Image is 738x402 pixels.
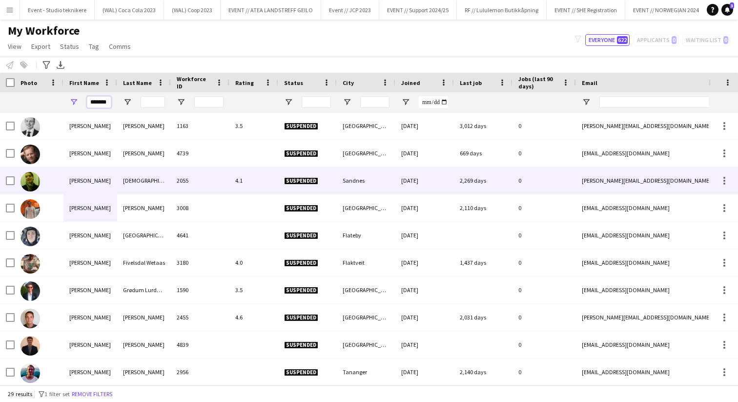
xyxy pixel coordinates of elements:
[730,2,734,9] span: 3
[123,79,152,86] span: Last Name
[512,167,576,194] div: 0
[171,140,229,167] div: 4739
[20,336,40,356] img: Daniel Hansen
[337,194,395,221] div: [GEOGRAPHIC_DATA]
[395,112,454,139] div: [DATE]
[721,4,733,16] a: 3
[89,42,99,51] span: Tag
[87,96,111,108] input: First Name Filter Input
[582,79,597,86] span: Email
[177,98,185,106] button: Open Filter Menu
[171,222,229,249] div: 4641
[117,276,171,303] div: Grødum Lurdalen
[284,341,318,349] span: Suspended
[321,0,379,20] button: Event // JCP 2023
[229,249,278,276] div: 4.0
[284,123,318,130] span: Suspended
[117,194,171,221] div: [PERSON_NAME]
[164,0,221,20] button: (WAL) Coop 2023
[395,167,454,194] div: [DATE]
[117,331,171,358] div: [PERSON_NAME]
[395,194,454,221] div: [DATE]
[171,112,229,139] div: 1163
[117,112,171,139] div: [PERSON_NAME]
[117,359,171,385] div: [PERSON_NAME]
[117,304,171,331] div: [PERSON_NAME]
[360,96,389,108] input: City Filter Input
[56,40,83,53] a: Status
[221,0,321,20] button: EVENT // ATEA LANDSTREFF GEILO
[337,304,395,331] div: [GEOGRAPHIC_DATA]
[337,222,395,249] div: Flateby
[512,331,576,358] div: 0
[454,167,512,194] div: 2,269 days
[20,79,37,86] span: Photo
[337,359,395,385] div: Tananger
[284,79,303,86] span: Status
[585,34,630,46] button: Everyone622
[229,276,278,303] div: 3.5
[141,96,165,108] input: Last Name Filter Input
[20,0,95,20] button: Event - Studio teknikere
[171,167,229,194] div: 2055
[518,75,558,90] span: Jobs (last 90 days)
[63,167,117,194] div: [PERSON_NAME]
[63,140,117,167] div: [PERSON_NAME]
[8,23,80,38] span: My Workforce
[69,98,78,106] button: Open Filter Menu
[117,222,171,249] div: [GEOGRAPHIC_DATA]
[395,222,454,249] div: [DATE]
[27,40,54,53] a: Export
[512,304,576,331] div: 0
[617,36,628,44] span: 622
[454,359,512,385] div: 2,140 days
[460,79,482,86] span: Last job
[337,167,395,194] div: Sandnes
[20,254,40,274] img: Daniel Fivelsdal Wetaas
[337,249,395,276] div: Flaktveit
[63,222,117,249] div: [PERSON_NAME]
[284,232,318,239] span: Suspended
[284,259,318,267] span: Suspended
[20,199,40,219] img: Daniel Da Silveira
[512,249,576,276] div: 0
[512,222,576,249] div: 0
[194,96,224,108] input: Workforce ID Filter Input
[512,359,576,385] div: 0
[284,287,318,294] span: Suspended
[512,140,576,167] div: 0
[284,150,318,157] span: Suspended
[284,98,293,106] button: Open Filter Menu
[337,140,395,167] div: [GEOGRAPHIC_DATA]
[235,79,254,86] span: Rating
[63,359,117,385] div: [PERSON_NAME]
[171,331,229,358] div: 4839
[85,40,103,53] a: Tag
[171,249,229,276] div: 3180
[109,42,131,51] span: Comms
[625,0,707,20] button: EVENT // NORWEGIAN 2024
[284,314,318,321] span: Suspended
[512,276,576,303] div: 0
[63,112,117,139] div: [PERSON_NAME]
[395,140,454,167] div: [DATE]
[69,79,99,86] span: First Name
[20,309,40,328] img: Daniel Gundersen
[171,194,229,221] div: 3008
[337,112,395,139] div: [GEOGRAPHIC_DATA]
[395,331,454,358] div: [DATE]
[229,167,278,194] div: 4.1
[20,145,40,164] img: Daniel Brusdal-Bissell
[63,194,117,221] div: [PERSON_NAME]
[284,369,318,376] span: Suspended
[41,59,52,71] app-action-btn: Advanced filters
[454,112,512,139] div: 3,012 days
[395,359,454,385] div: [DATE]
[395,304,454,331] div: [DATE]
[454,304,512,331] div: 2,031 days
[512,194,576,221] div: 0
[457,0,547,20] button: RF // Lululemon Butikkåpning
[105,40,135,53] a: Comms
[20,363,40,383] img: Daniel Harbo Bertelsen
[20,117,40,137] img: Daniel Borgsø Jensen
